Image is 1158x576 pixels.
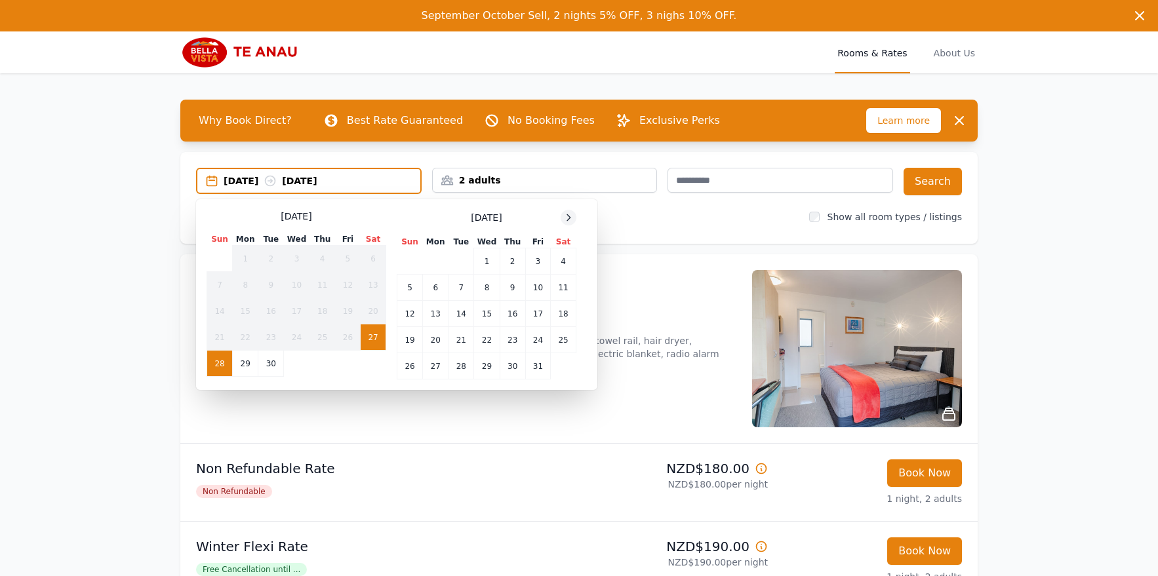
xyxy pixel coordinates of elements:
[584,459,768,478] p: NZD$180.00
[525,236,550,248] th: Fri
[233,351,258,377] td: 29
[500,248,525,275] td: 2
[335,298,360,324] td: 19
[233,272,258,298] td: 8
[525,327,550,353] td: 24
[422,9,737,22] span: September October Sell, 2 nights 5% OFF, 3 nighs 10% OFF.
[525,275,550,301] td: 10
[258,272,284,298] td: 9
[835,31,909,73] a: Rooms & Rates
[196,563,307,576] span: Free Cancellation until ...
[233,324,258,351] td: 22
[423,353,449,379] td: 27
[500,275,525,301] td: 9
[525,301,550,327] td: 17
[500,236,525,248] th: Thu
[474,353,500,379] td: 29
[423,275,449,301] td: 6
[361,246,386,272] td: 6
[525,353,550,379] td: 31
[196,537,574,556] p: Winter Flexi Rate
[207,272,233,298] td: 7
[258,233,284,246] th: Tue
[584,556,768,569] p: NZD$190.00 per night
[258,246,284,272] td: 2
[471,211,502,224] span: [DATE]
[335,324,360,351] td: 26
[258,324,284,351] td: 23
[281,210,311,223] span: [DATE]
[309,298,335,324] td: 18
[284,233,309,246] th: Wed
[347,113,463,128] p: Best Rate Guaranteed
[335,233,360,246] th: Fri
[551,248,576,275] td: 4
[584,537,768,556] p: NZD$190.00
[233,233,258,246] th: Mon
[508,113,595,128] p: No Booking Fees
[397,275,423,301] td: 5
[449,327,474,353] td: 21
[207,351,233,377] td: 28
[397,353,423,379] td: 26
[904,168,962,195] button: Search
[887,459,962,487] button: Book Now
[449,301,474,327] td: 14
[233,298,258,324] td: 15
[180,37,307,68] img: Bella Vista Te Anau
[778,492,962,505] p: 1 night, 2 adults
[196,459,574,478] p: Non Refundable Rate
[361,298,386,324] td: 20
[397,301,423,327] td: 12
[474,275,500,301] td: 8
[449,353,474,379] td: 28
[887,537,962,565] button: Book Now
[309,272,335,298] td: 11
[207,324,233,351] td: 21
[335,246,360,272] td: 5
[258,351,284,377] td: 30
[423,301,449,327] td: 13
[188,107,302,134] span: Why Book Direct?
[397,236,423,248] th: Sun
[551,301,576,327] td: 18
[474,301,500,327] td: 15
[474,236,500,248] th: Wed
[449,275,474,301] td: 7
[828,212,962,222] label: Show all room types / listings
[309,233,335,246] th: Thu
[931,31,978,73] a: About Us
[309,324,335,351] td: 25
[551,275,576,301] td: 11
[551,236,576,248] th: Sat
[433,174,657,187] div: 2 adults
[525,248,550,275] td: 3
[207,298,233,324] td: 14
[258,298,284,324] td: 16
[284,324,309,351] td: 24
[284,272,309,298] td: 10
[500,327,525,353] td: 23
[474,248,500,275] td: 1
[284,246,309,272] td: 3
[335,272,360,298] td: 12
[196,485,272,498] span: Non Refundable
[423,236,449,248] th: Mon
[284,298,309,324] td: 17
[233,246,258,272] td: 1
[397,327,423,353] td: 19
[500,353,525,379] td: 30
[866,108,941,133] span: Learn more
[500,301,525,327] td: 16
[361,272,386,298] td: 13
[224,174,420,187] div: [DATE] [DATE]
[551,327,576,353] td: 25
[309,246,335,272] td: 4
[423,327,449,353] td: 20
[639,113,720,128] p: Exclusive Perks
[361,324,386,351] td: 27
[207,233,233,246] th: Sun
[361,233,386,246] th: Sat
